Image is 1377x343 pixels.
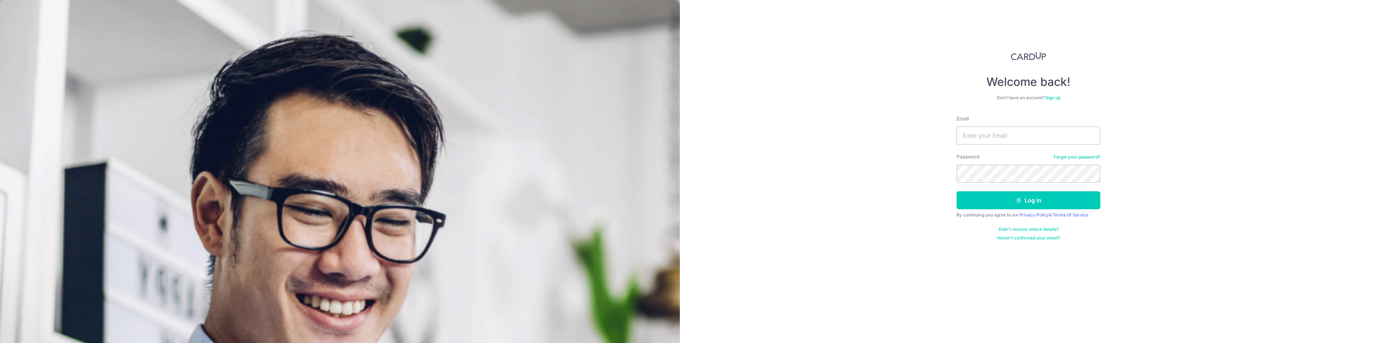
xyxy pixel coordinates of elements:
[957,212,1100,218] div: By continuing you agree to our &
[957,95,1100,101] div: Don’t have an account?
[1011,52,1046,60] img: CardUp Logo
[957,115,969,122] label: Email
[1053,212,1088,218] a: Terms Of Service
[1045,95,1060,100] a: Sign up
[957,191,1100,209] button: Log in
[1054,154,1100,160] a: Forgot your password?
[957,153,980,160] label: Password
[1019,212,1049,218] a: Privacy Policy
[997,235,1060,241] a: Haven't confirmed your email?
[957,75,1100,89] h4: Welcome back!
[957,127,1100,145] input: Enter your Email
[999,227,1059,232] a: Didn't receive unlock details?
